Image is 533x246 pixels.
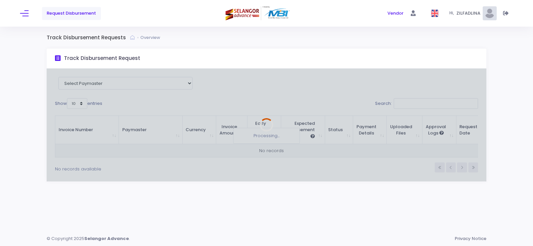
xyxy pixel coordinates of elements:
a: Request Disbursement [42,7,101,20]
span: Hi, [449,10,456,16]
img: Logo [226,6,291,20]
span: ZILFADLINA [456,10,483,17]
div: © Copyright 2025 . [47,235,135,242]
a: Privacy Notice [455,235,486,242]
img: Pic [483,6,497,20]
span: Vendor [387,10,403,17]
h3: Track Disbursement Requests [47,35,130,41]
strong: Selangor Advance [84,235,129,242]
a: Overview [140,34,162,41]
h3: Track Disbursement Request [64,55,140,62]
span: Request Disbursement [47,10,96,17]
